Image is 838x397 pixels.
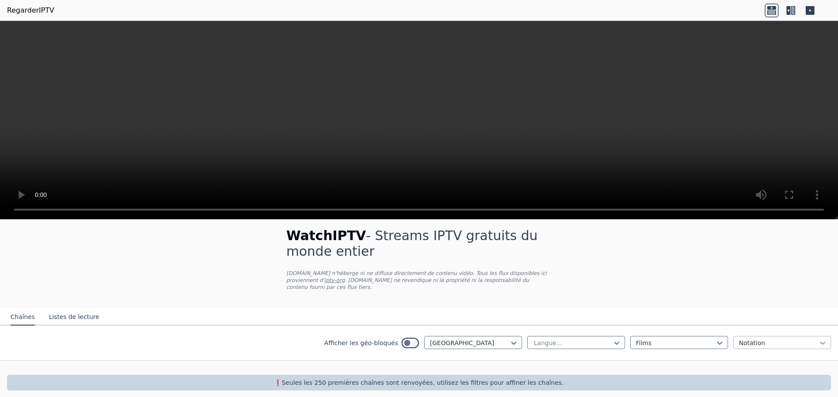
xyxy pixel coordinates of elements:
[49,313,99,320] font: Listes de lecture
[286,277,529,290] font: . [DOMAIN_NAME] ne revendique ni la propriété ni la responsabilité du contenu fourni par ces flux...
[7,6,54,14] font: RegarderIPTV
[286,270,547,283] font: [DOMAIN_NAME] n'héberge ni ne diffuse directement de contenu vidéo. Tous les flux disponibles ici...
[49,309,99,326] button: Listes de lecture
[10,309,35,326] button: Chaînes
[324,277,345,283] a: iptv-org
[324,339,398,346] font: Afficher les géo-bloqués
[274,379,563,386] font: ❗️Seules les 250 premières chaînes sont renvoyées, utilisez les filtres pour affiner les chaînes.
[7,5,54,16] a: RegarderIPTV
[286,228,366,243] font: WatchIPTV
[10,313,35,320] font: Chaînes
[286,228,538,259] font: - Streams IPTV gratuits du monde entier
